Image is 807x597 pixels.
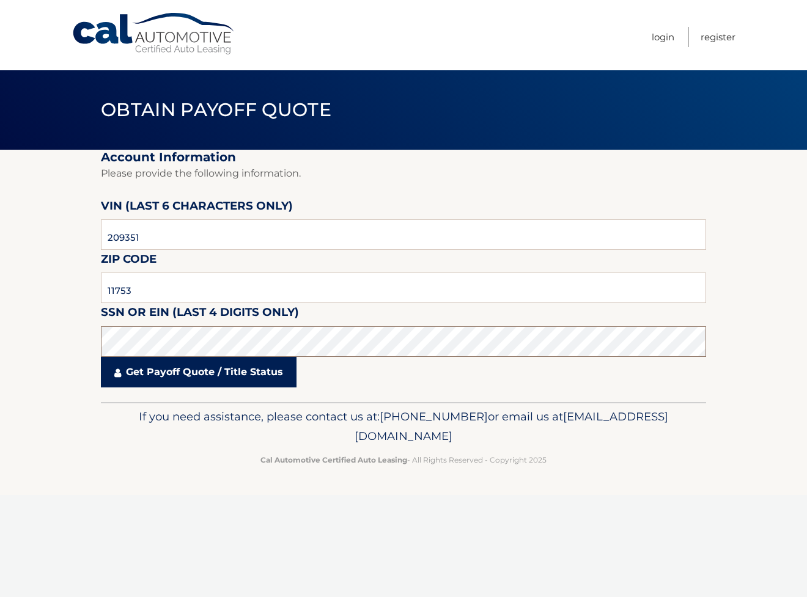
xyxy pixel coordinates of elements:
span: Obtain Payoff Quote [101,98,331,121]
p: - All Rights Reserved - Copyright 2025 [109,453,698,466]
p: If you need assistance, please contact us at: or email us at [109,407,698,446]
p: Please provide the following information. [101,165,706,182]
a: Register [701,27,735,47]
label: Zip Code [101,250,157,273]
a: Cal Automotive [72,12,237,56]
a: Get Payoff Quote / Title Status [101,357,297,387]
a: Login [652,27,674,47]
h2: Account Information [101,150,706,165]
label: VIN (last 6 characters only) [101,197,293,219]
label: SSN or EIN (last 4 digits only) [101,303,299,326]
span: [PHONE_NUMBER] [380,409,488,423]
strong: Cal Automotive Certified Auto Leasing [260,455,407,464]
